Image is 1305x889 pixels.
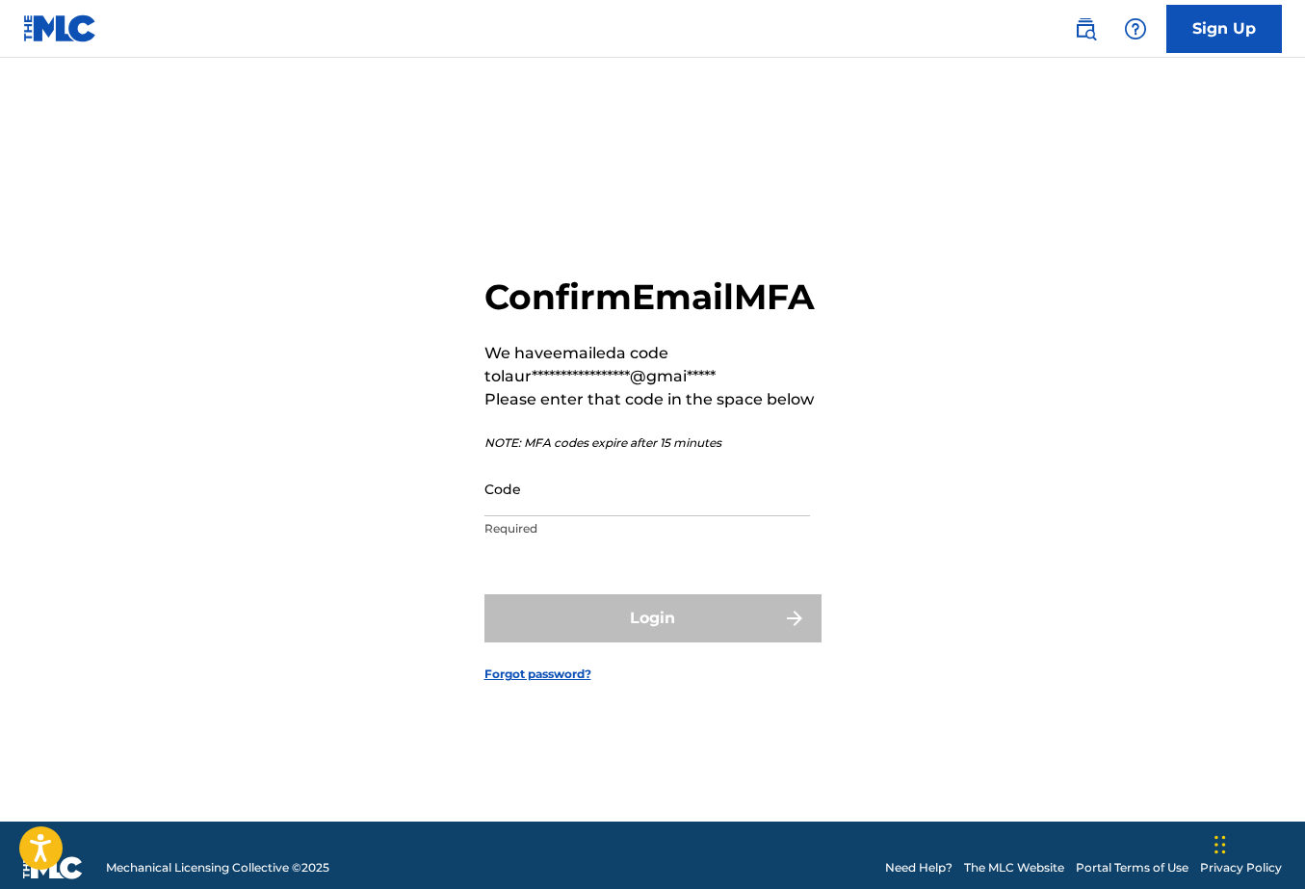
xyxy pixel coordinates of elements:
[23,856,83,879] img: logo
[106,859,329,876] span: Mechanical Licensing Collective © 2025
[484,520,810,537] p: Required
[484,666,591,683] a: Forgot password?
[1074,17,1097,40] img: search
[1076,859,1188,876] a: Portal Terms of Use
[1166,5,1282,53] a: Sign Up
[1066,10,1105,48] a: Public Search
[1116,10,1155,48] div: Help
[1200,859,1282,876] a: Privacy Policy
[1214,816,1226,874] div: Arrastrar
[1209,797,1305,889] div: Widget de chat
[484,388,822,411] p: Please enter that code in the space below
[1124,17,1147,40] img: help
[885,859,953,876] a: Need Help?
[964,859,1064,876] a: The MLC Website
[484,275,822,319] h2: Confirm Email MFA
[484,434,822,452] p: NOTE: MFA codes expire after 15 minutes
[1209,797,1305,889] iframe: Chat Widget
[23,14,97,42] img: MLC Logo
